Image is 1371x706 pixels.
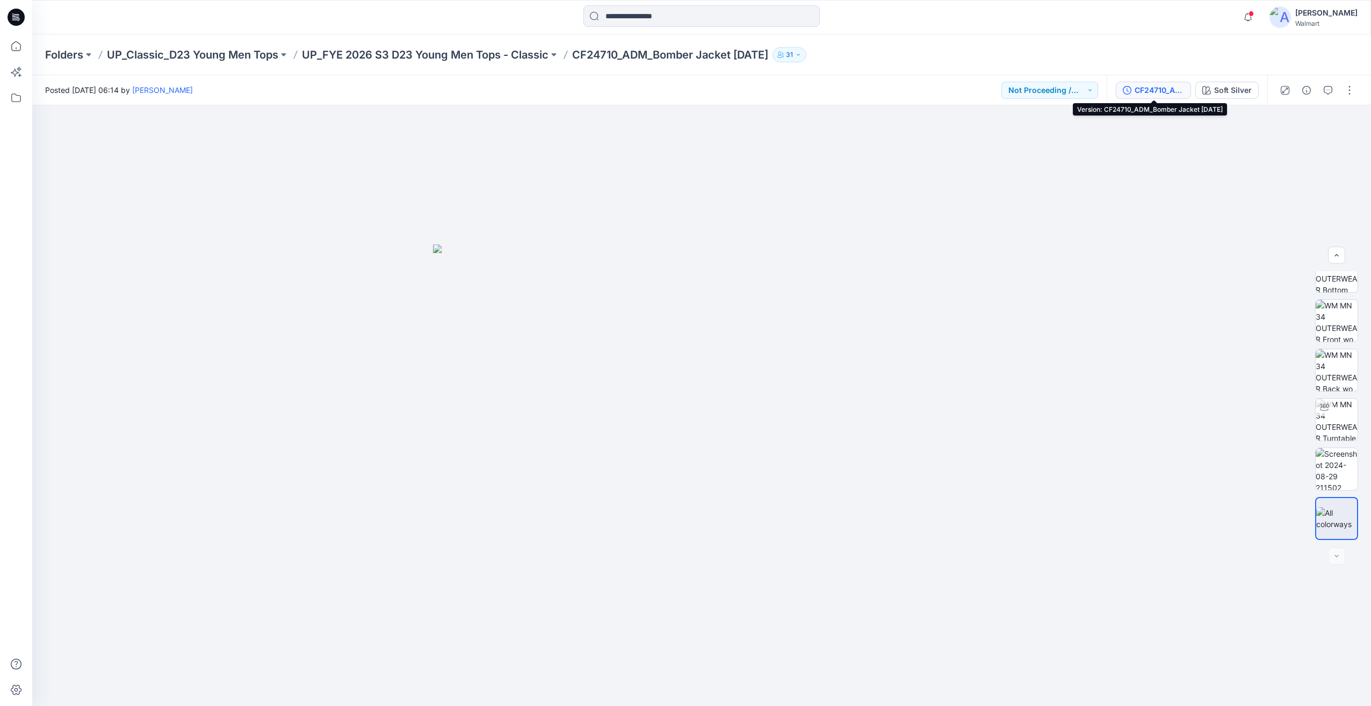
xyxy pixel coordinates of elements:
[132,85,193,95] a: [PERSON_NAME]
[1316,507,1357,530] img: All colorways
[45,84,193,96] span: Posted [DATE] 06:14 by
[572,47,768,62] p: CF24710_ADM_Bomber Jacket [DATE]
[786,49,793,61] p: 31
[1295,19,1358,27] div: Walmart
[1269,6,1291,28] img: avatar
[107,47,278,62] a: UP_Classic_D23 Young Men Tops
[1135,84,1184,96] div: CF24710_ADM_Bomber Jacket 28AUG24
[773,47,806,62] button: 31
[1298,82,1315,99] button: Details
[1214,84,1252,96] div: Soft Silver
[1316,448,1358,490] img: Screenshot 2024-08-29 211502
[302,47,549,62] a: UP_FYE 2026 S3 D23 Young Men Tops - Classic
[433,244,970,706] img: eyJhbGciOiJIUzI1NiIsImtpZCI6IjAiLCJzbHQiOiJzZXMiLCJ0eXAiOiJKV1QifQ.eyJkYXRhIjp7InR5cGUiOiJzdG9yYW...
[45,47,83,62] a: Folders
[1316,399,1358,441] img: WM MN 34 OUTERWEAR Turntable with Avatar
[1195,82,1259,99] button: Soft Silver
[1295,6,1358,19] div: [PERSON_NAME]
[1116,82,1191,99] button: CF24710_ADM_Bomber Jacket [DATE]
[1316,300,1358,342] img: WM MN 34 OUTERWEAR Front wo Avatar
[1316,349,1358,391] img: WM MN 34 OUTERWEAR Back wo Avatar
[1316,250,1358,292] img: WM MN 34 OUTERWEAR Bottom Sleeve Side 1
